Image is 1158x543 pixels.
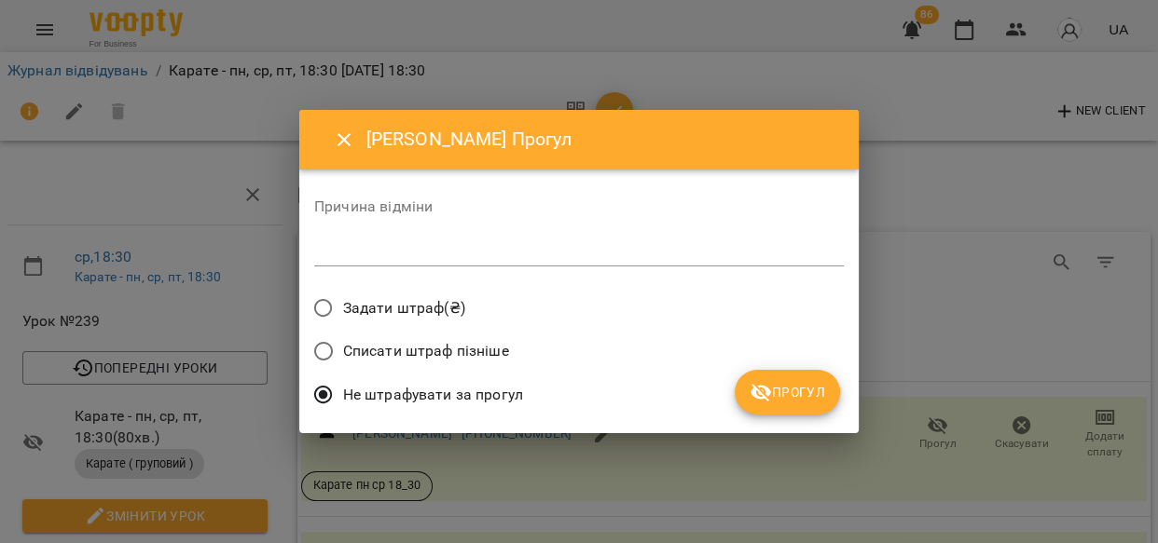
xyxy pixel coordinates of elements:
span: Задати штраф(₴) [343,297,465,319]
h6: [PERSON_NAME] Прогул [366,125,836,154]
span: Не штрафувати за прогул [343,384,523,406]
label: Причина відміни [314,199,844,214]
button: Прогул [735,370,840,414]
button: Close [322,117,366,162]
span: Прогул [750,381,825,403]
span: Списати штраф пізніше [343,340,509,362]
